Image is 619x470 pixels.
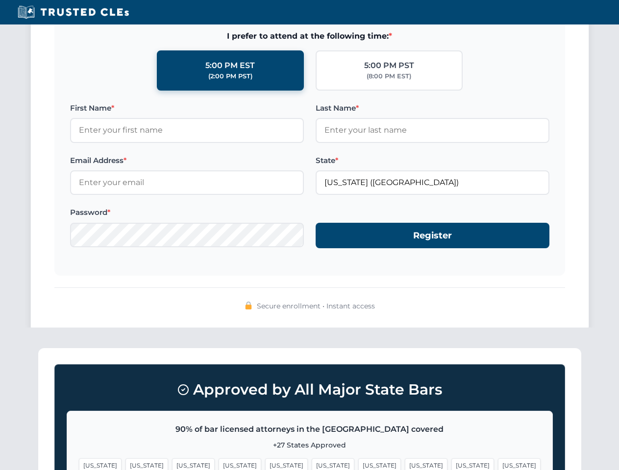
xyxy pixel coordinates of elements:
[316,155,549,166] label: State
[208,71,252,81] div: (2:00 PM PST)
[364,59,414,72] div: 5:00 PM PST
[70,118,304,142] input: Enter your first name
[70,102,304,114] label: First Name
[245,302,252,309] img: 🔒
[70,30,549,43] span: I prefer to attend at the following time:
[70,170,304,195] input: Enter your email
[316,170,549,195] input: California (CA)
[205,59,255,72] div: 5:00 PM EST
[15,5,132,20] img: Trusted CLEs
[257,301,375,311] span: Secure enrollment • Instant access
[79,440,541,450] p: +27 States Approved
[70,207,304,218] label: Password
[316,118,549,142] input: Enter your last name
[67,376,553,403] h3: Approved by All Major State Bars
[367,71,411,81] div: (8:00 PM EST)
[79,423,541,436] p: 90% of bar licensed attorneys in the [GEOGRAPHIC_DATA] covered
[316,223,549,249] button: Register
[70,155,304,166] label: Email Address
[316,102,549,114] label: Last Name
